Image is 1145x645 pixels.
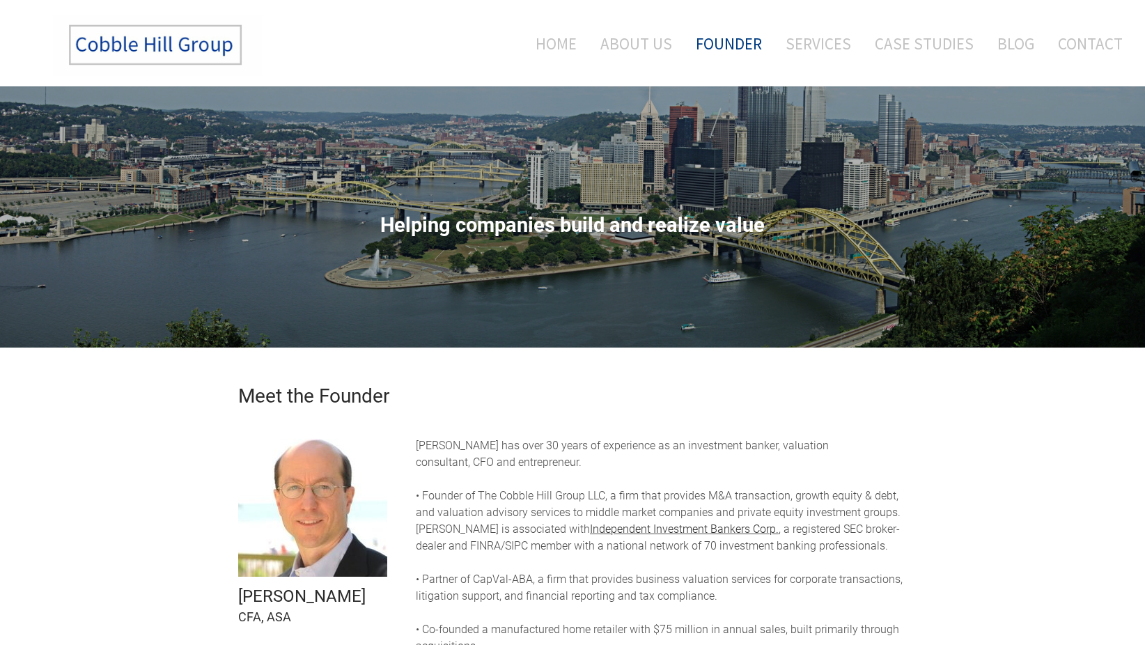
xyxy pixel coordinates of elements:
[238,428,387,577] img: Picture
[238,387,907,406] h2: Meet the Founder
[238,609,291,624] font: CFA, ASA
[416,439,829,469] font: [PERSON_NAME] has over 30 years of experience as an investment banker, valuation consultant, CFO ...
[416,573,903,603] span: • Partner of CapVal-ABA, a firm that provides business valuation services for corporate transacti...
[238,586,366,606] font: [PERSON_NAME]
[1047,15,1123,72] a: Contact
[864,15,984,72] a: Case Studies
[380,213,765,237] span: Helping companies build and realize value
[590,15,683,72] a: About Us
[590,522,779,536] a: Independent Investment Bankers Corp.
[515,15,587,72] a: Home
[53,15,262,76] img: The Cobble Hill Group LLC
[775,15,862,72] a: Services
[685,15,772,72] a: Founder
[987,15,1045,72] a: Blog
[416,489,901,519] span: • Founder of The Cobble Hill Group LLC, a firm that provides M&A transaction, growth equity & deb...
